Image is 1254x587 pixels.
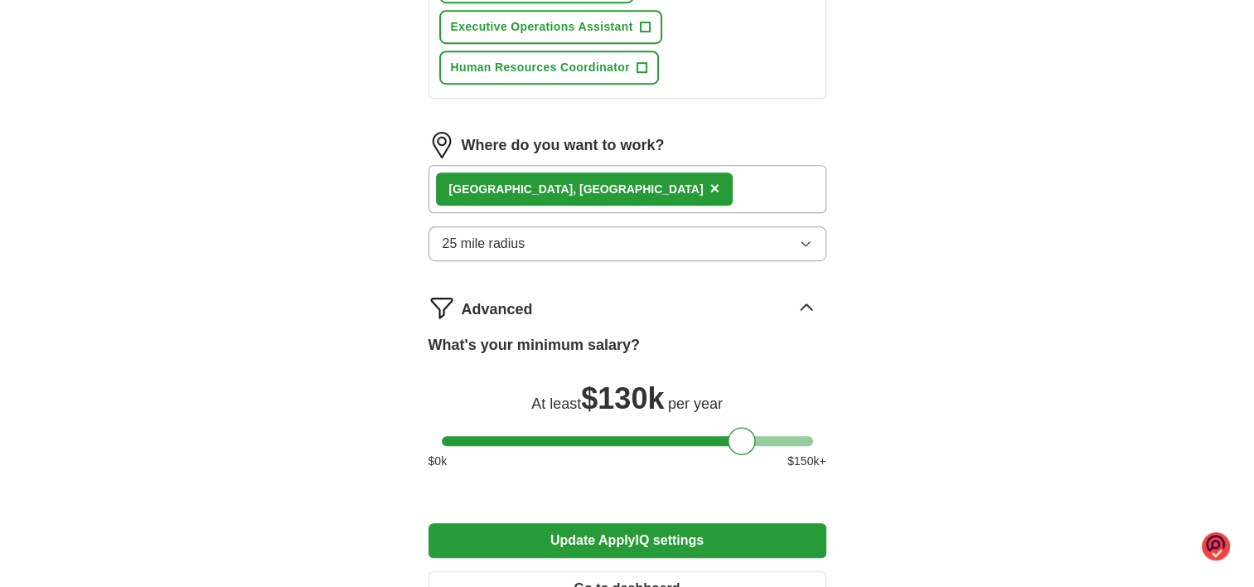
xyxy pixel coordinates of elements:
[451,18,633,36] span: Executive Operations Assistant
[709,179,719,197] span: ×
[1202,531,1230,562] img: o1IwAAAABJRU5ErkJggg==
[462,134,665,157] label: Where do you want to work?
[428,334,640,357] label: What's your minimum salary?
[439,10,662,44] button: Executive Operations Assistant
[428,523,826,558] button: Update ApplyIQ settings
[449,181,704,198] div: [GEOGRAPHIC_DATA], [GEOGRAPHIC_DATA]
[787,453,826,470] span: $ 150 k+
[462,298,533,321] span: Advanced
[581,381,664,415] span: $ 130k
[428,132,455,158] img: location.png
[709,177,719,201] button: ×
[531,395,581,412] span: At least
[428,453,448,470] span: $ 0 k
[443,234,525,254] span: 25 mile radius
[451,59,630,76] span: Human Resources Coordinator
[428,226,826,261] button: 25 mile radius
[428,294,455,321] img: filter
[439,51,659,85] button: Human Resources Coordinator
[668,395,723,412] span: per year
